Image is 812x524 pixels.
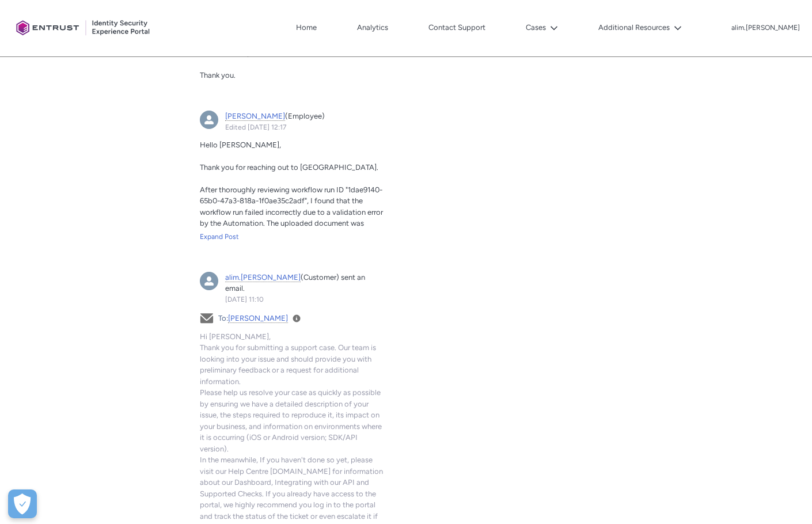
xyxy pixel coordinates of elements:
a: Analytics, opens in new tab [354,19,391,36]
a: Contact Support [426,19,488,36]
span: (Employee) [285,112,325,120]
button: User Profile alim.ahmad [731,21,800,33]
a: [PERSON_NAME] [225,112,285,121]
img: External User - Mayank (null) [200,111,218,129]
p: alim.[PERSON_NAME] [731,24,800,32]
span: Thank you for reaching out to [GEOGRAPHIC_DATA]. [200,163,378,172]
a: [PERSON_NAME] [228,314,288,323]
a: [DATE] 11:10 [225,295,264,303]
img: alim.ahmad [200,272,218,290]
a: Expand Post [200,231,386,242]
span: To: [218,314,288,323]
button: Additional Resources [595,19,685,36]
a: Edited [DATE] 12:17 [225,123,286,131]
div: Mayank [200,111,218,129]
iframe: Qualified Messenger [607,257,812,524]
a: View Details [293,314,301,322]
div: Cookie Preferences [8,489,37,518]
a: Home [293,19,320,36]
span: Hello [PERSON_NAME], [200,141,281,149]
article: Mayank, 15 August 2025 at 12:16 [193,104,393,258]
span: After thoroughly reviewing workflow run ID "1dae9140-65b0-47a3-818a-1f0ae35c2adf", I found that t... [200,185,383,284]
button: Cases [523,19,561,36]
span: Thank you. [200,71,236,79]
button: Open Preferences [8,489,37,518]
a: alim.[PERSON_NAME] [225,273,301,282]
